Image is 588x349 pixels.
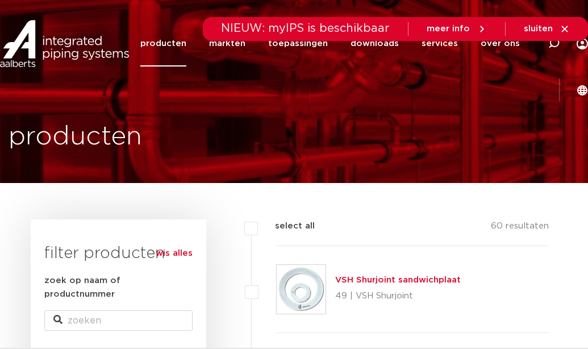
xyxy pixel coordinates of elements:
a: markten [209,20,245,67]
a: over ons [481,20,520,67]
label: zoek op naam of productnummer [44,274,193,301]
nav: Menu [140,20,520,67]
img: Thumbnail for VSH Shurjoint sandwichplaat [277,265,326,314]
a: meer info [427,24,487,34]
p: 49 | VSH Shurjoint [335,287,461,305]
h1: producten [9,119,142,155]
div: my IPS [577,20,588,67]
p: 60 resultaten [491,219,549,237]
label: select all [258,219,315,233]
span: meer info [427,24,470,33]
h3: filter producten [44,242,193,265]
a: downloads [351,20,399,67]
a: producten [140,20,186,67]
span: NIEUW: myIPS is beschikbaar [221,23,390,34]
a: wis alles [156,247,193,260]
a: sluiten [524,24,570,34]
a: services [422,20,458,67]
a: VSH Shurjoint sandwichplaat [335,276,461,284]
input: zoeken [44,310,193,331]
a: toepassingen [268,20,328,67]
span: sluiten [524,24,553,33]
